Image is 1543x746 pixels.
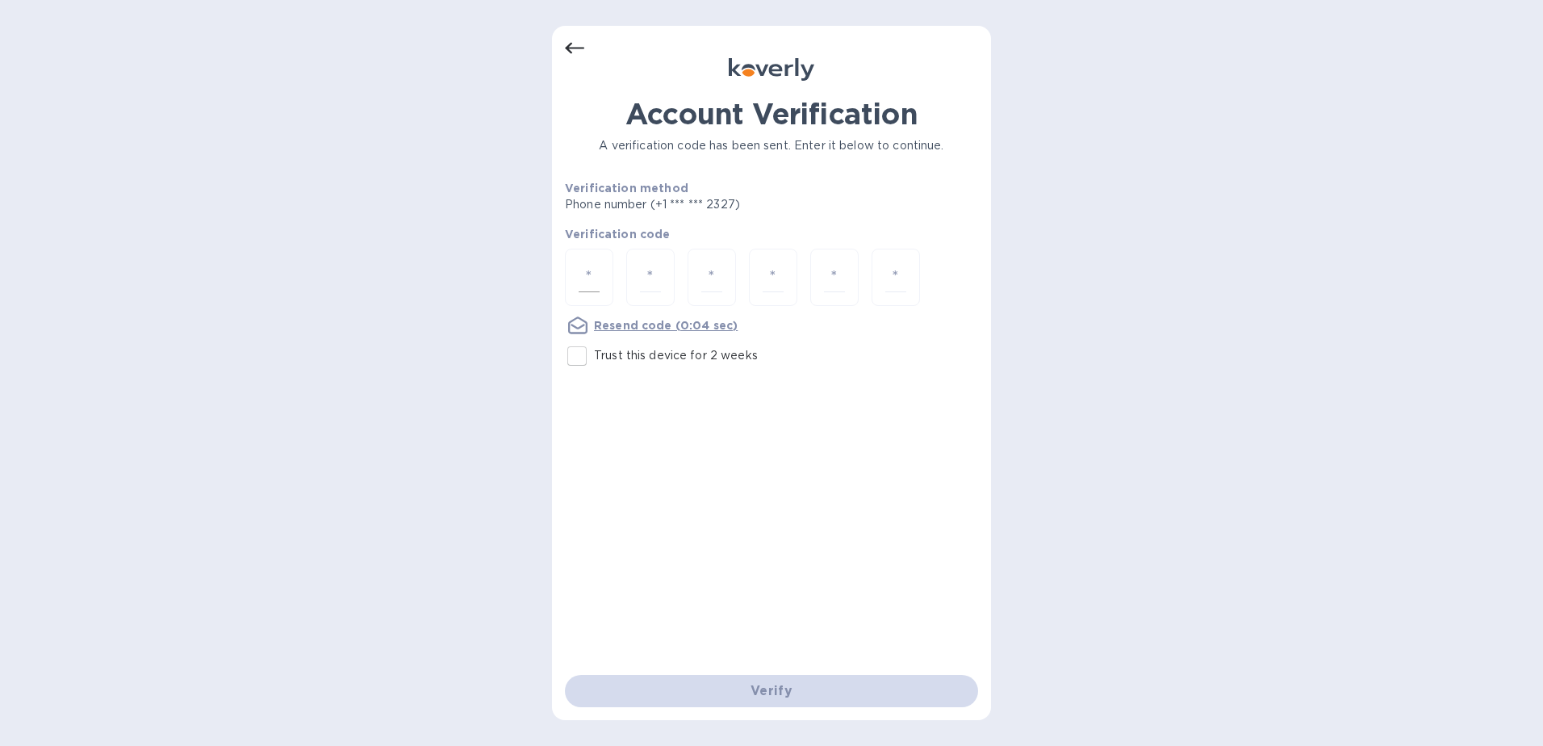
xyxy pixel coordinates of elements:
[565,196,863,213] p: Phone number (+1 *** *** 2327)
[565,137,978,154] p: A verification code has been sent. Enter it below to continue.
[594,319,738,332] u: Resend code (0:04 sec)
[565,226,978,242] p: Verification code
[565,97,978,131] h1: Account Verification
[594,347,758,364] p: Trust this device for 2 weeks
[565,182,688,195] b: Verification method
